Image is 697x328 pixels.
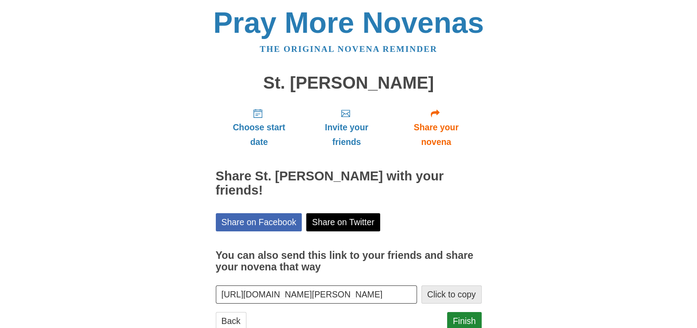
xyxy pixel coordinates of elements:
[225,120,294,149] span: Choose start date
[306,213,380,231] a: Share on Twitter
[260,44,437,54] a: The original novena reminder
[216,74,482,93] h1: St. [PERSON_NAME]
[302,101,390,154] a: Invite your friends
[400,120,473,149] span: Share your novena
[216,101,303,154] a: Choose start date
[216,169,482,198] h2: Share St. [PERSON_NAME] with your friends!
[391,101,482,154] a: Share your novena
[421,285,482,304] button: Click to copy
[213,6,484,39] a: Pray More Novenas
[216,250,482,273] h3: You can also send this link to your friends and share your novena that way
[216,213,302,231] a: Share on Facebook
[311,120,382,149] span: Invite your friends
